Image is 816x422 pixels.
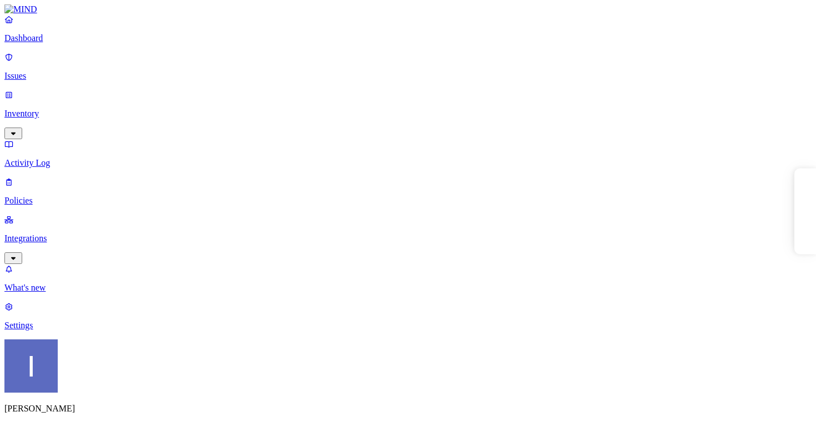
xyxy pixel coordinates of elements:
img: MIND [4,4,37,14]
p: Inventory [4,109,812,119]
p: What's new [4,283,812,293]
p: Issues [4,71,812,81]
p: [PERSON_NAME] [4,404,812,414]
p: Activity Log [4,158,812,168]
p: Dashboard [4,33,812,43]
img: Itai Schwartz [4,339,58,393]
p: Integrations [4,233,812,243]
p: Settings [4,321,812,331]
p: Policies [4,196,812,206]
